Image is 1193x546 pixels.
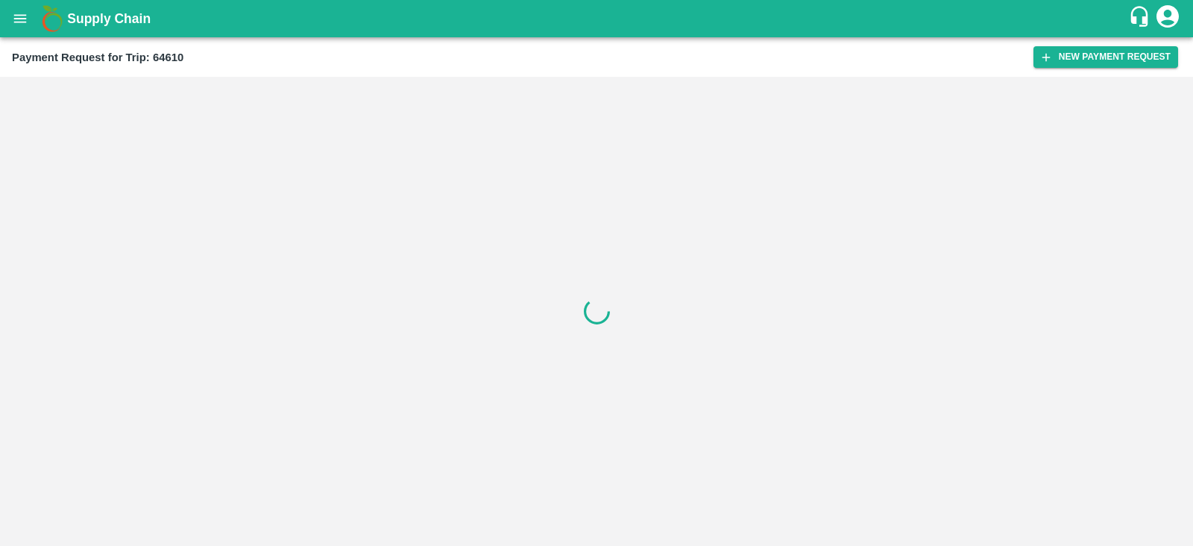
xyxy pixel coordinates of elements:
img: logo [37,4,67,34]
a: Supply Chain [67,8,1128,29]
div: account of current user [1154,3,1181,34]
b: Payment Request for Trip: 64610 [12,51,183,63]
button: New Payment Request [1033,46,1178,68]
b: Supply Chain [67,11,151,26]
button: open drawer [3,1,37,36]
div: customer-support [1128,5,1154,32]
